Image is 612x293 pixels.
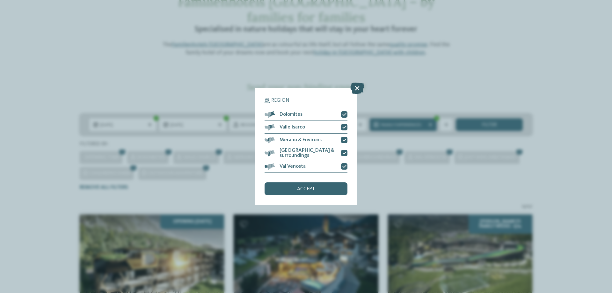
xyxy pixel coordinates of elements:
[280,112,302,117] span: Dolomites
[271,98,289,103] span: Region
[280,125,305,130] span: Valle Isarco
[297,187,315,192] span: accept
[280,164,306,169] span: Val Venosta
[280,137,322,143] span: Merano & Environs
[280,148,336,158] span: [GEOGRAPHIC_DATA] & surroundings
